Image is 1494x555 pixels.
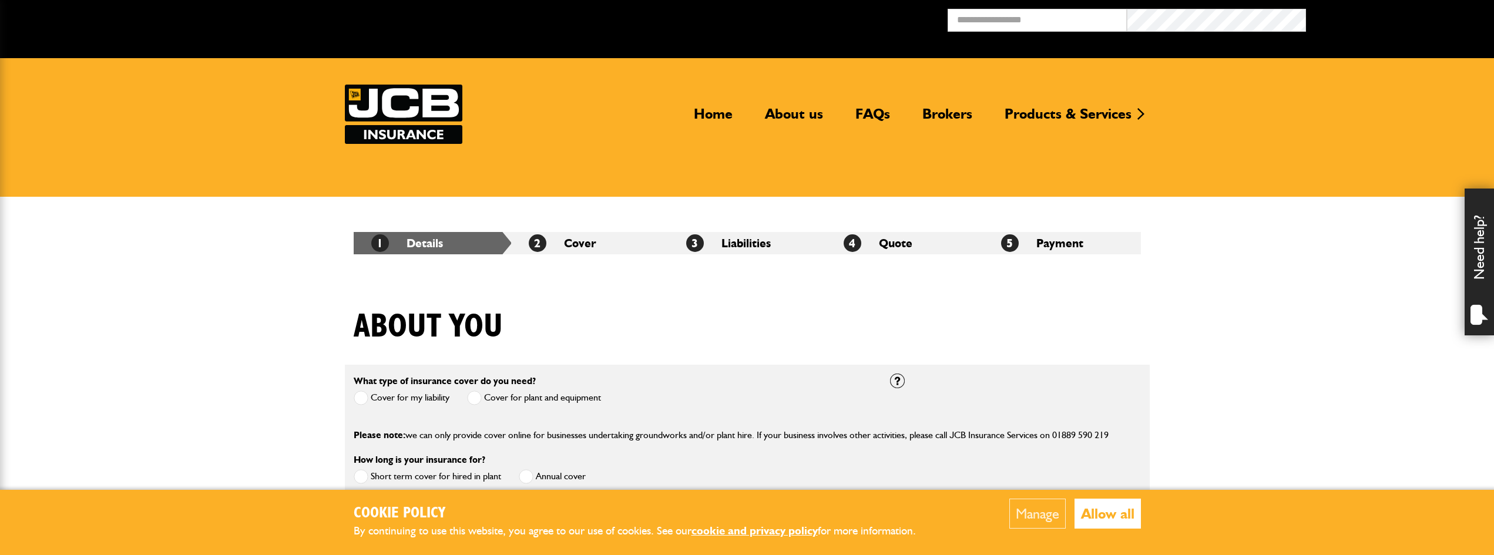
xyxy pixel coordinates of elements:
a: About us [756,105,832,132]
li: Liabilities [669,232,826,254]
label: Cover for my liability [354,391,449,405]
li: Payment [983,232,1141,254]
a: JCB Insurance Services [345,85,462,144]
p: we can only provide cover online for businesses undertaking groundworks and/or plant hire. If you... [354,428,1141,443]
label: Short term cover for hired in plant [354,469,501,484]
span: 3 [686,234,704,252]
a: cookie and privacy policy [691,524,818,537]
p: By continuing to use this website, you agree to our use of cookies. See our for more information. [354,522,935,540]
li: Details [354,232,511,254]
a: Products & Services [996,105,1140,132]
span: 2 [529,234,546,252]
li: Quote [826,232,983,254]
label: How long is your insurance for? [354,455,485,465]
a: FAQs [847,105,899,132]
span: Please note: [354,429,405,440]
label: Cover for plant and equipment [467,391,601,405]
button: Allow all [1075,499,1141,529]
label: Annual cover [519,469,586,484]
button: Broker Login [1306,9,1485,27]
span: 1 [371,234,389,252]
div: Need help? [1465,189,1494,335]
label: What type of insurance cover do you need? [354,376,536,386]
h1: About you [354,307,503,347]
span: 5 [1001,234,1019,252]
a: Brokers [914,105,981,132]
h2: Cookie Policy [354,504,935,523]
img: JCB Insurance Services logo [345,85,462,144]
button: Manage [1009,499,1066,529]
li: Cover [511,232,669,254]
span: 4 [844,234,861,252]
a: Home [685,105,741,132]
